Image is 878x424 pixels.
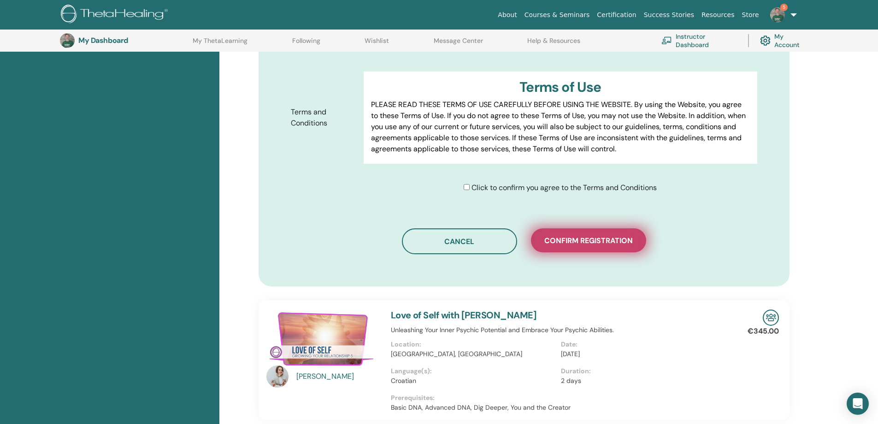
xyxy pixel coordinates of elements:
a: Courses & Seminars [521,6,594,24]
a: My ThetaLearning [193,37,247,52]
div: Open Intercom Messenger [847,393,869,415]
img: logo.png [61,5,171,25]
a: Following [292,37,320,52]
a: Certification [593,6,640,24]
img: In-Person Seminar [763,310,779,326]
p: Unleashing Your Inner Psychic Potential and Embrace Your Psychic Abilities. [391,325,731,335]
label: Terms and Conditions [284,103,364,132]
span: Confirm registration [544,236,633,245]
img: default.jpg [266,365,289,388]
span: 5 [780,4,788,11]
p: [GEOGRAPHIC_DATA], [GEOGRAPHIC_DATA] [391,349,555,359]
a: Love of Self with [PERSON_NAME] [391,309,536,321]
p: Language(s): [391,366,555,376]
img: cog.svg [760,33,771,48]
h3: My Dashboard [78,36,171,45]
p: Prerequisites: [391,393,731,403]
a: Instructor Dashboard [661,30,737,51]
a: Resources [698,6,738,24]
img: default.jpg [60,33,75,48]
img: Love of Self [266,310,380,369]
p: PLEASE READ THESE TERMS OF USE CAREFULLY BEFORE USING THE WEBSITE. By using the Website, you agre... [371,99,749,155]
a: About [494,6,520,24]
button: Confirm registration [531,228,646,252]
h3: Terms of Use [371,79,749,96]
a: Store [738,6,763,24]
a: Message Center [434,37,483,52]
a: Help & Resources [527,37,580,52]
p: Basic DNA, Advanced DNA, Dig Deeper, You and the Creator [391,403,731,412]
p: Date: [561,340,725,349]
img: chalkboard-teacher.svg [661,36,672,44]
img: default.jpg [770,7,785,22]
span: Cancel [444,237,474,246]
button: Cancel [402,228,517,254]
p: Duration: [561,366,725,376]
p: €345.00 [748,326,779,337]
p: Croatian [391,376,555,386]
p: 2 days [561,376,725,386]
p: Lor IpsumDolorsi.ame Cons adipisci elits do eiusm tem incid, utl etdol, magnaali eni adminimve qu... [371,162,749,295]
p: Location: [391,340,555,349]
a: Success Stories [640,6,698,24]
a: My Account [760,30,809,51]
span: Click to confirm you agree to the Terms and Conditions [471,183,657,192]
p: [DATE] [561,349,725,359]
a: Wishlist [365,37,389,52]
a: [PERSON_NAME] [296,371,382,382]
